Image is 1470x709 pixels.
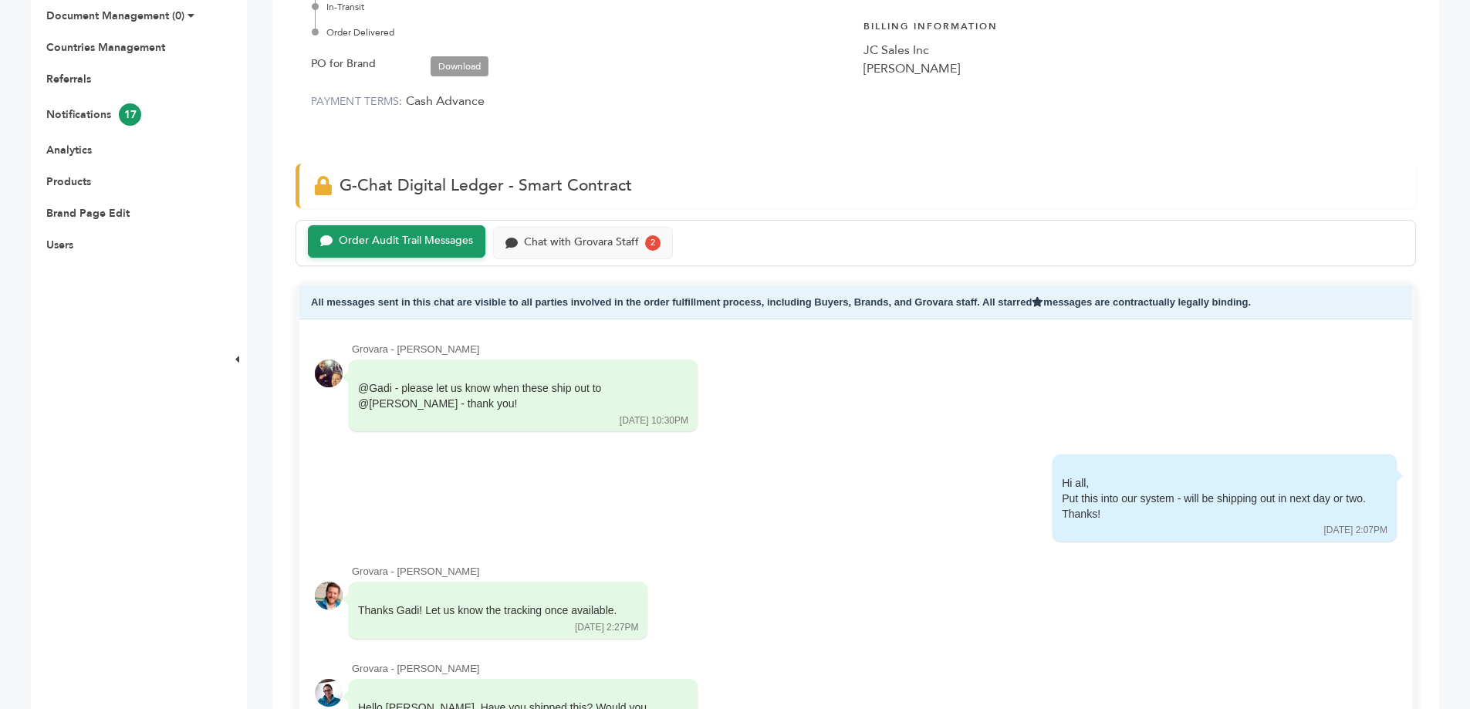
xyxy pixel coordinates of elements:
[46,40,165,55] a: Countries Management
[358,381,667,411] div: @Gadi - please let us know when these ship out to @[PERSON_NAME] - thank you!
[1324,524,1387,537] div: [DATE] 2:07PM
[1062,476,1366,522] div: Hi all, Put this into our system - will be shipping out in next day or two. Thanks!
[339,235,473,248] div: Order Audit Trail Messages
[311,55,376,73] label: PO for Brand
[46,8,184,23] a: Document Management (0)
[524,236,639,249] div: Chat with Grovara Staff
[352,565,1397,579] div: Grovara - [PERSON_NAME]
[299,285,1412,320] div: All messages sent in this chat are visible to all parties involved in the order fulfillment proce...
[620,414,688,427] div: [DATE] 10:30PM
[431,56,488,76] a: Download
[46,238,73,252] a: Users
[352,662,1397,676] div: Grovara - [PERSON_NAME]
[46,206,130,221] a: Brand Page Edit
[119,103,141,126] span: 17
[46,143,92,157] a: Analytics
[863,59,1401,78] div: [PERSON_NAME]
[311,94,403,109] label: PAYMENT TERMS:
[315,25,848,39] div: Order Delivered
[46,72,91,86] a: Referrals
[863,8,1401,41] h4: Billing Information
[340,174,632,197] span: G-Chat Digital Ledger - Smart Contract
[863,41,1401,59] div: JC Sales Inc
[406,93,485,110] span: Cash Advance
[46,107,141,122] a: Notifications17
[46,174,91,189] a: Products
[358,603,617,619] div: Thanks Gadi! Let us know the tracking once available.
[645,235,661,251] div: 2
[575,621,638,634] div: [DATE] 2:27PM
[352,343,1397,356] div: Grovara - [PERSON_NAME]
